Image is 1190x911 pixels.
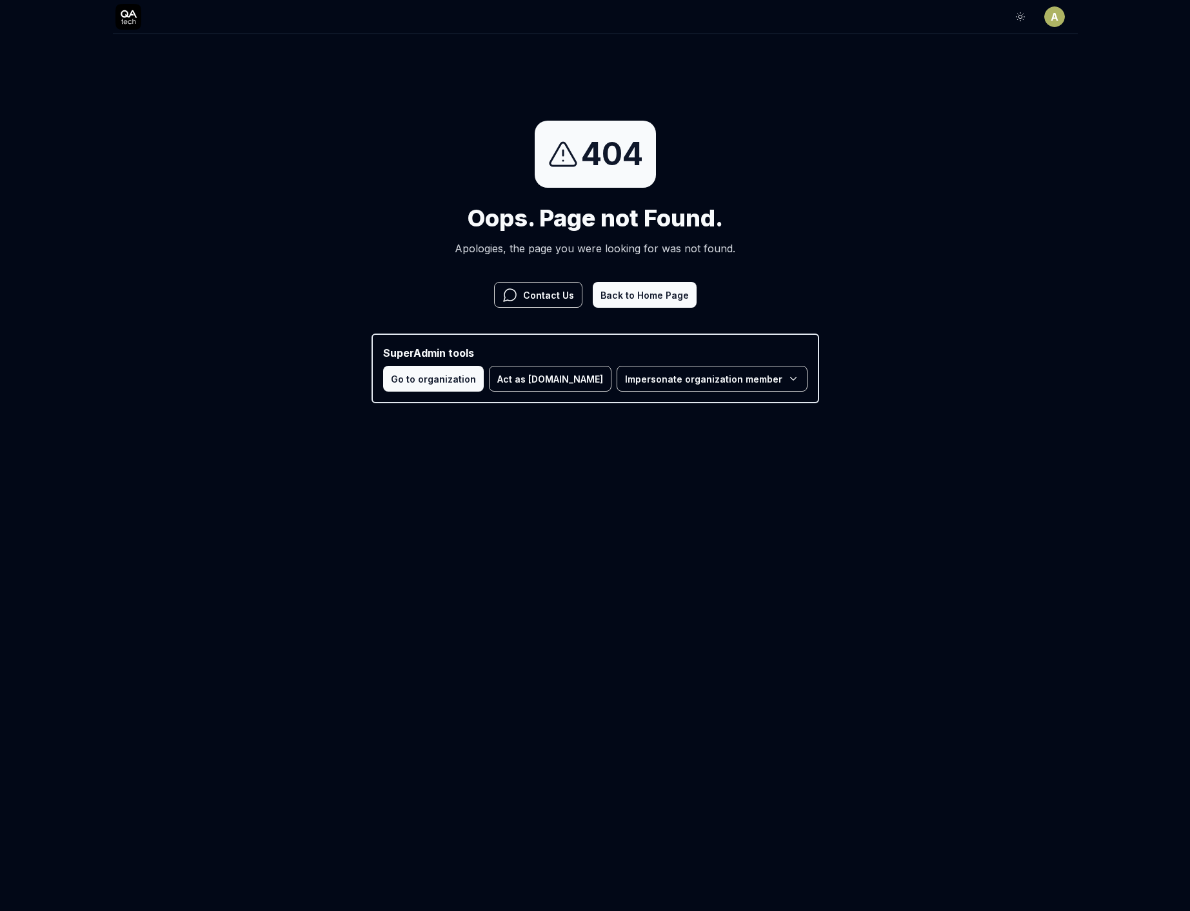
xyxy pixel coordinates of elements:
button: A [1044,6,1065,27]
button: Impersonate organization member [617,366,808,392]
p: Apologies, the page you were looking for was not found. [372,241,819,256]
button: Act as [DOMAIN_NAME] [489,366,611,392]
button: Back to Home Page [593,282,697,308]
span: 404 [581,131,643,177]
h1: Oops. Page not Found. [372,201,819,235]
button: Contact Us [494,282,582,308]
button: Go to organization [383,366,484,392]
b: SuperAdmin tools [383,345,808,361]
